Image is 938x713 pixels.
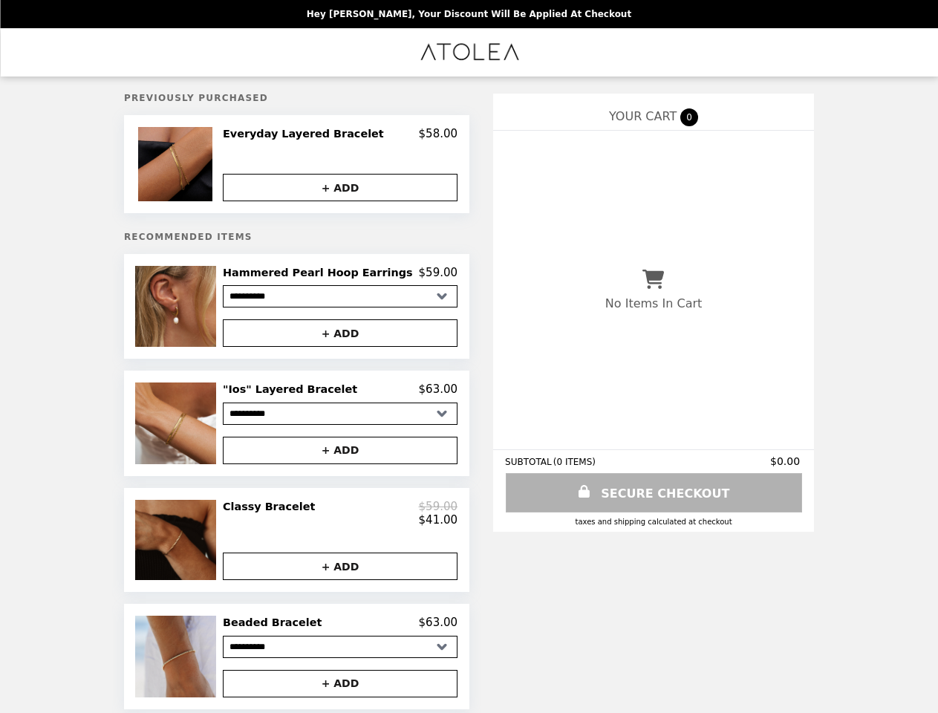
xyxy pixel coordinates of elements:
span: SUBTOTAL [505,457,553,467]
h2: Beaded Bracelet [223,616,328,629]
img: Hammered Pearl Hoop Earrings [135,266,220,347]
p: $59.00 [419,500,458,513]
p: $63.00 [419,382,458,396]
img: Classy Bracelet [135,500,219,580]
p: No Items In Cart [605,296,702,310]
h5: Previously Purchased [124,93,469,103]
span: $0.00 [770,455,802,467]
p: Hey [PERSON_NAME], your discount will be applied at checkout [307,9,631,19]
img: "Ios" Layered Bracelet [135,382,220,463]
img: Everyday Layered Bracelet [138,127,216,201]
button: + ADD [223,174,457,201]
button: + ADD [223,437,457,464]
button: + ADD [223,553,457,580]
select: Select a product variant [223,403,457,425]
img: Brand Logo [418,37,520,68]
select: Select a product variant [223,636,457,658]
span: 0 [680,108,698,126]
h2: Classy Bracelet [223,500,321,513]
h5: Recommended Items [124,232,469,242]
button: + ADD [223,319,457,347]
h2: "Ios" Layered Bracelet [223,382,363,396]
h2: Everyday Layered Bracelet [223,127,390,140]
p: $63.00 [419,616,458,629]
div: Taxes and Shipping calculated at checkout [505,518,802,526]
p: $59.00 [419,266,458,279]
button: + ADD [223,670,457,697]
img: Beaded Bracelet [135,616,220,697]
p: $41.00 [419,513,458,527]
h2: Hammered Pearl Hoop Earrings [223,266,419,279]
select: Select a product variant [223,285,457,307]
span: YOUR CART [609,109,677,123]
p: $58.00 [419,127,458,140]
span: ( 0 ITEMS ) [553,457,596,467]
